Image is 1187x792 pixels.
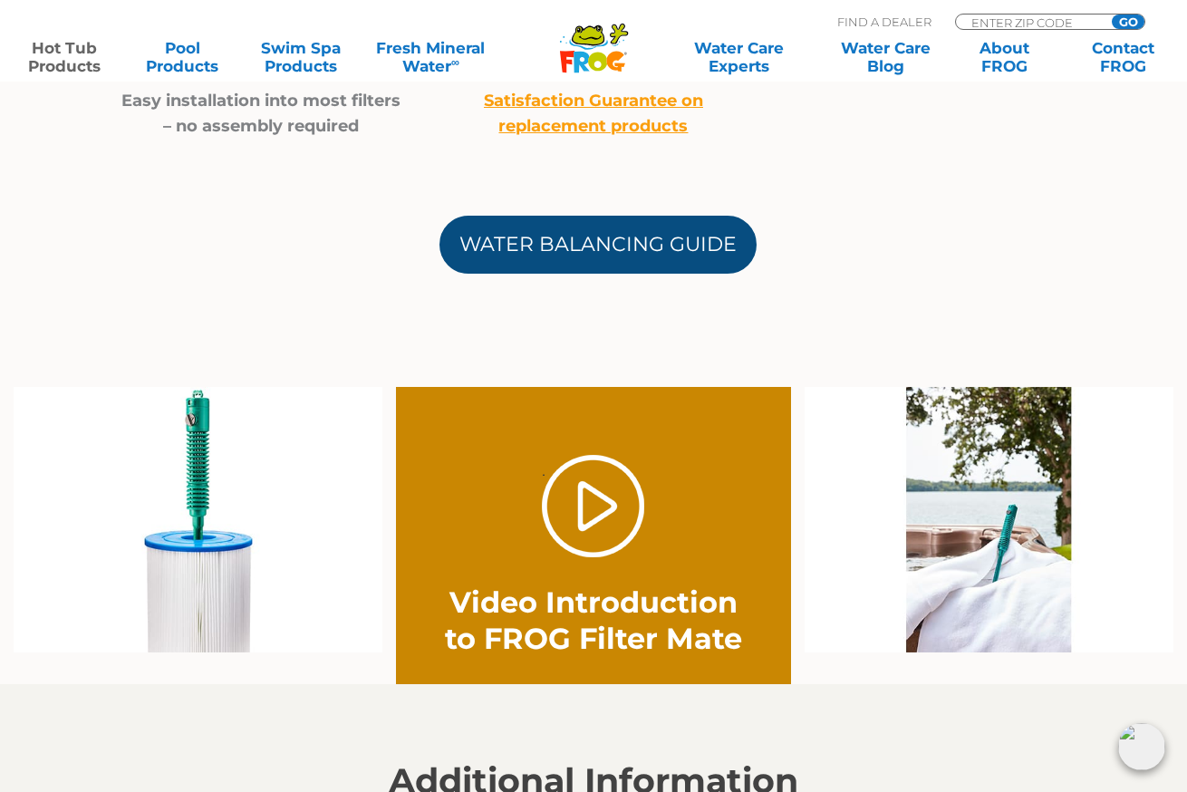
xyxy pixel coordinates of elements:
img: filter [805,387,1173,652]
a: Satisfaction Guarantee on replacement products [484,91,703,136]
a: AboutFROG [959,39,1051,75]
p: Easy installation into most filters – no assembly required [118,88,405,139]
a: Hot TubProducts [18,39,111,75]
sup: ∞ [451,55,459,69]
a: PoolProducts [137,39,229,75]
a: ContactFROG [1076,39,1169,75]
a: Water CareExperts [664,39,814,75]
p: Find A Dealer [837,14,931,30]
input: Zip Code Form [970,14,1092,30]
img: openIcon [1118,723,1165,770]
h2: Video Introduction to FROG Filter Mate [435,584,751,657]
img: filter mate in filter [14,387,382,652]
input: GO [1112,14,1144,29]
a: Fresh MineralWater∞ [373,39,488,75]
a: Water CareBlog [840,39,932,75]
a: Water Balancing Guide [439,216,757,274]
a: Play Video [542,455,644,557]
a: Swim SpaProducts [255,39,347,75]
